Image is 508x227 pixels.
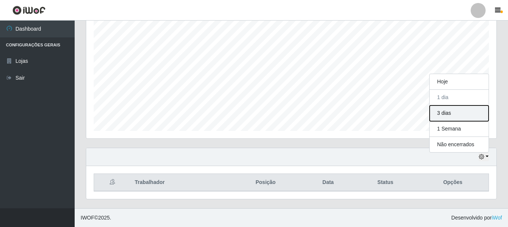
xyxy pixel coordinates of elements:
[81,214,111,222] span: © 2025 .
[430,121,489,137] button: 1 Semana
[430,105,489,121] button: 3 dias
[302,174,354,191] th: Data
[451,214,502,222] span: Desenvolvido por
[12,6,46,15] img: CoreUI Logo
[430,137,489,152] button: Não encerrados
[81,215,94,221] span: IWOF
[430,74,489,90] button: Hoje
[229,174,302,191] th: Posição
[417,174,489,191] th: Opções
[492,215,502,221] a: iWof
[130,174,229,191] th: Trabalhador
[430,90,489,105] button: 1 dia
[354,174,417,191] th: Status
